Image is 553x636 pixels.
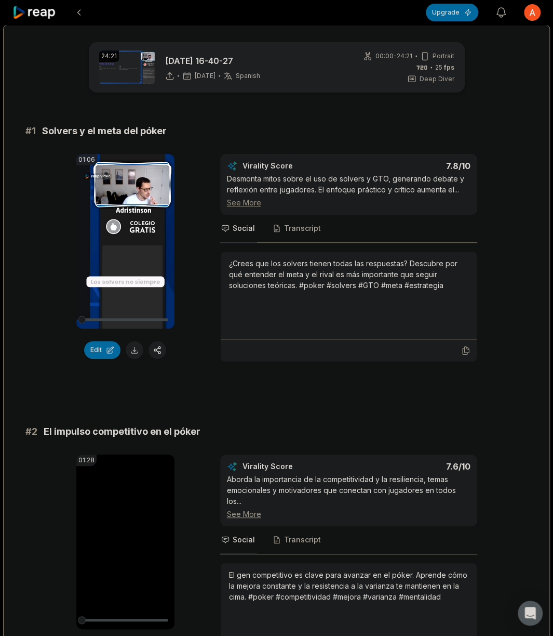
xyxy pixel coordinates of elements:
[233,535,255,545] span: Social
[233,223,255,233] span: Social
[284,535,321,545] span: Transcript
[236,72,260,80] span: Spanish
[359,461,470,472] div: 7.6 /10
[42,124,167,138] span: Solvers y el meta del póker
[25,124,36,138] span: # 1
[165,55,260,67] p: [DATE] 16-40-27
[227,509,470,520] div: See More
[435,63,454,72] span: 25
[76,154,174,329] video: Your browser does not support mp4 format.
[284,223,321,233] span: Transcript
[229,569,468,602] div: El gen competitivo es clave para avanzar en el póker. Aprende cómo la mejora constante y la resis...
[220,215,477,243] nav: Tabs
[229,258,468,291] div: ¿Crees que los solvers tienen todas las respuestas? Descubre por qué entender el meta y el rival ...
[420,74,454,84] span: Deep Diver
[220,526,477,554] nav: Tabs
[195,72,215,80] span: [DATE]
[25,424,37,439] span: # 2
[99,50,119,62] div: 24:21
[44,424,200,439] span: El impulso competitivo en el póker
[375,51,412,61] span: 00:00 - 24:21
[359,161,470,171] div: 7.8 /10
[227,197,470,208] div: See More
[76,455,174,629] video: Your browser does not support mp4 format.
[433,51,454,61] span: Portrait
[242,161,354,171] div: Virality Score
[426,4,478,21] button: Upgrade
[227,173,470,208] div: Desmonta mitos sobre el uso de solvers y GTO, generando debate y reflexión entre jugadores. El en...
[84,341,120,359] button: Edit
[518,601,543,626] div: Open Intercom Messenger
[227,474,470,520] div: Aborda la importancia de la competitividad y la resiliencia, temas emocionales y motivadores que ...
[444,63,454,71] span: fps
[242,461,354,472] div: Virality Score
